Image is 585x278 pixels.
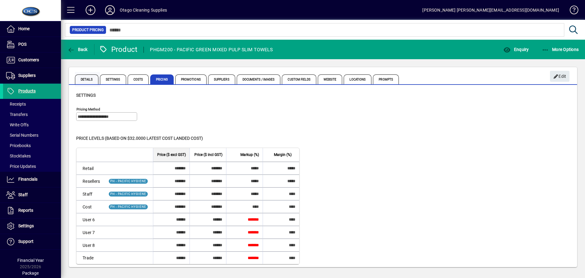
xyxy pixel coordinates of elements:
span: Custom Fields [282,74,316,84]
a: Stocktakes [3,151,61,161]
app-page-header-button: Back [61,44,94,55]
span: Settings [76,93,96,98]
span: Price ($ excl GST) [157,151,186,158]
span: PH - PACIFIC HYGIENE [110,192,146,196]
a: Staff [3,187,61,203]
span: Documents / Images [237,74,281,84]
span: Home [18,26,30,31]
a: Reports [3,203,61,218]
span: Price ($ incl GST) [194,151,222,158]
span: PH - PACIFIC HYGIENE [110,179,146,183]
a: Suppliers [3,68,61,83]
span: Promotions [175,74,207,84]
span: Prompts [373,74,399,84]
span: Products [18,88,36,93]
a: Price Updates [3,161,61,171]
div: [PERSON_NAME] [PERSON_NAME][EMAIL_ADDRESS][DOMAIN_NAME] [422,5,559,15]
td: Staff [76,187,104,200]
span: Transfers [6,112,28,117]
span: Margin (%) [274,151,292,158]
a: Knowledge Base [565,1,577,21]
span: Enquiry [503,47,529,52]
a: Support [3,234,61,249]
div: PHGM200 - PACIFIC GREEN MIXED PULP SLIM TOWELS [150,45,273,55]
span: More Options [542,47,579,52]
span: PH - PACIFIC HYGIENE [110,205,146,208]
td: Cost [76,200,104,213]
span: Stocktakes [6,153,31,158]
span: Price levels (based on $32.0000 Latest cost landed cost) [76,136,203,141]
span: Settings [100,74,126,84]
span: Receipts [6,102,26,107]
span: Edit [553,71,566,81]
span: Locations [344,74,371,84]
span: Suppliers [208,74,235,84]
span: Reports [18,208,33,213]
span: Price Updates [6,164,36,169]
button: Profile [100,5,120,16]
td: User 6 [76,213,104,226]
td: User 7 [76,226,104,239]
span: Customers [18,57,39,62]
td: Trade [76,251,104,264]
span: Pricing [150,74,174,84]
a: Financials [3,172,61,187]
a: Transfers [3,109,61,120]
button: Back [66,44,89,55]
span: Financial Year [17,258,44,263]
mat-label: Pricing method [76,107,100,111]
a: Pricebooks [3,140,61,151]
div: Product [99,45,138,54]
span: Markup (%) [240,151,259,158]
td: User 8 [76,239,104,251]
span: Suppliers [18,73,36,78]
span: Financials [18,177,37,182]
span: Write Offs [6,122,29,127]
span: Details [75,74,98,84]
span: Package [22,271,39,276]
a: Settings [3,218,61,234]
button: More Options [540,44,580,55]
a: POS [3,37,61,52]
span: Staff [18,192,28,197]
span: POS [18,42,27,47]
td: Retail [76,162,104,175]
span: Costs [128,74,149,84]
button: Add [81,5,100,16]
td: Resellers [76,175,104,187]
div: Otago Cleaning Supplies [120,5,167,15]
a: Write Offs [3,120,61,130]
span: Serial Numbers [6,133,38,138]
button: Edit [550,71,569,82]
span: Product Pricing [72,27,104,33]
span: Support [18,239,34,244]
a: Receipts [3,99,61,109]
button: Enquiry [502,44,530,55]
a: Serial Numbers [3,130,61,140]
span: Settings [18,223,34,228]
span: Back [67,47,88,52]
span: Pricebooks [6,143,31,148]
a: Customers [3,52,61,68]
span: Website [318,74,342,84]
a: Home [3,21,61,37]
